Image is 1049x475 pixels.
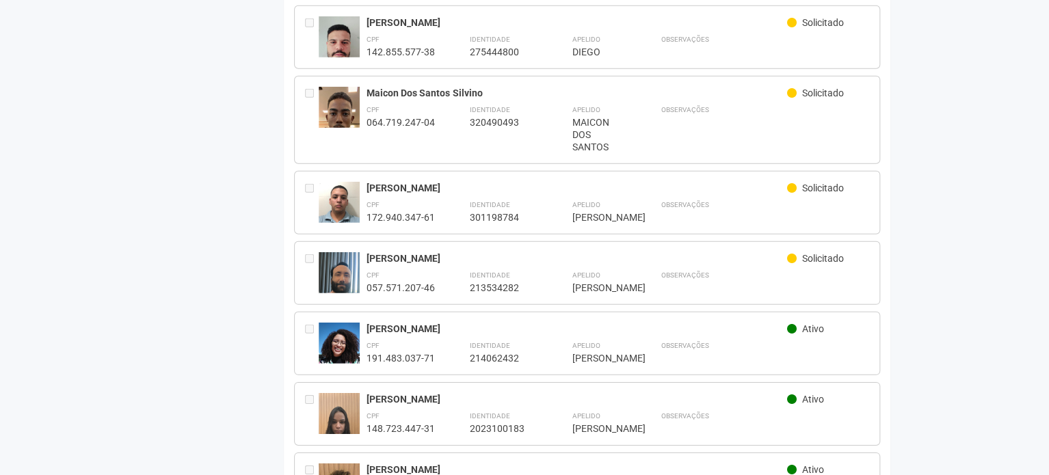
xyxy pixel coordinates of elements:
div: [PERSON_NAME] [367,252,787,264]
span: Ativo [802,394,824,405]
div: Maicon Dos Santos Silvino [367,87,787,99]
span: Ativo [802,323,824,334]
strong: Apelido [572,271,600,279]
div: [PERSON_NAME] [367,323,787,335]
div: 301198784 [469,211,537,223]
div: 142.855.577-38 [367,46,435,58]
strong: Apelido [572,36,600,43]
div: [PERSON_NAME] [367,393,787,405]
strong: CPF [367,342,380,349]
div: 057.571.207-46 [367,282,435,294]
div: [PERSON_NAME] [572,282,626,294]
strong: Identidade [469,106,509,113]
img: user.jpg [319,252,360,325]
strong: Identidade [469,412,509,420]
strong: Observações [661,36,708,43]
span: Solicitado [802,17,844,28]
div: 214062432 [469,352,537,364]
strong: Identidade [469,36,509,43]
strong: Observações [661,412,708,420]
strong: Observações [661,342,708,349]
strong: Identidade [469,201,509,208]
strong: Observações [661,271,708,279]
div: 2023100183 [469,422,537,435]
div: [PERSON_NAME] [367,182,787,194]
span: Solicitado [802,182,844,193]
div: 191.483.037-71 [367,352,435,364]
div: MAICON DOS SANTOS [572,116,626,153]
div: 320490493 [469,116,537,128]
div: Entre em contato com a Aministração para solicitar o cancelamento ou 2a via [305,182,319,223]
div: Entre em contato com a Aministração para solicitar o cancelamento ou 2a via [305,323,319,364]
div: Entre em contato com a Aministração para solicitar o cancelamento ou 2a via [305,16,319,58]
div: [PERSON_NAME] [572,352,626,364]
span: Solicitado [802,253,844,264]
strong: Observações [661,201,708,208]
strong: CPF [367,412,380,420]
div: [PERSON_NAME] [367,16,787,29]
div: [PERSON_NAME] [572,211,626,223]
div: 172.940.347-61 [367,211,435,223]
strong: Observações [661,106,708,113]
span: Solicitado [802,87,844,98]
strong: Identidade [469,271,509,279]
div: 213534282 [469,282,537,294]
div: 064.719.247-04 [367,116,435,128]
strong: CPF [367,201,380,208]
strong: Identidade [469,342,509,349]
strong: Apelido [572,412,600,420]
strong: Apelido [572,342,600,349]
strong: CPF [367,271,380,279]
img: user.jpg [319,323,360,377]
div: 148.723.447-31 [367,422,435,435]
div: 275444800 [469,46,537,58]
span: Ativo [802,464,824,475]
strong: CPF [367,106,380,113]
div: Entre em contato com a Aministração para solicitar o cancelamento ou 2a via [305,252,319,294]
img: user.jpg [319,87,360,160]
strong: Apelido [572,106,600,113]
img: user.jpg [319,16,360,71]
strong: Apelido [572,201,600,208]
div: Entre em contato com a Aministração para solicitar o cancelamento ou 2a via [305,393,319,435]
div: Entre em contato com a Aministração para solicitar o cancelamento ou 2a via [305,87,319,153]
strong: CPF [367,36,380,43]
div: DIEGO [572,46,626,58]
img: user.jpg [319,393,360,466]
img: user.jpg [319,182,360,236]
div: [PERSON_NAME] [572,422,626,435]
